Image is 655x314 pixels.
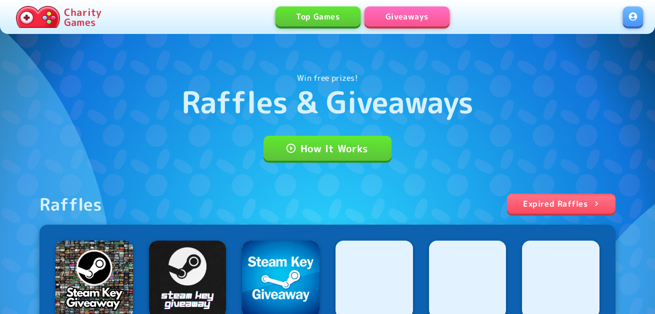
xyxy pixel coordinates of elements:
[507,194,615,214] a: Expired Raffles
[275,6,360,26] a: Top Games
[39,194,102,215] div: Raffles
[263,136,391,161] a: How It Works
[16,6,60,28] img: Charity.Games
[181,84,473,120] h1: Raffles & Giveaways
[364,6,449,26] a: Giveaways
[297,72,357,84] p: Win free prizes!
[64,7,101,27] p: Charity Games
[12,4,105,30] a: Charity Games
